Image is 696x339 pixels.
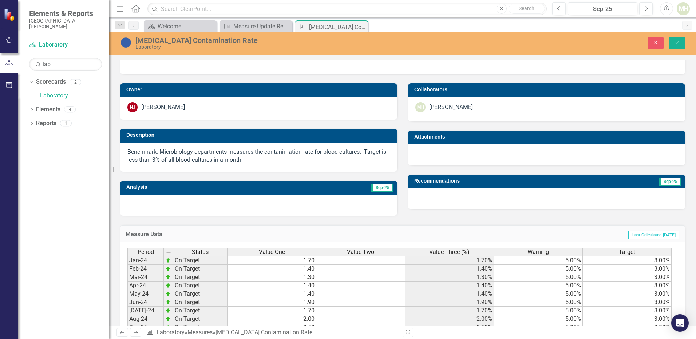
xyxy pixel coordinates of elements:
[173,298,228,307] td: On Target
[60,120,72,127] div: 1
[405,282,494,290] td: 1.40%
[228,307,316,315] td: 1.70
[405,265,494,273] td: 1.40%
[347,249,374,255] span: Value Two
[36,105,60,114] a: Elements
[165,283,171,288] img: zOikAAAAAElFTkSuQmCC
[29,9,102,18] span: Elements & Reports
[141,103,185,112] div: [PERSON_NAME]
[671,314,689,332] div: Open Intercom Messenger
[415,102,426,112] div: MH
[628,231,679,239] span: Last Calculated [DATE]
[147,3,547,15] input: Search ClearPoint...
[165,274,171,280] img: zOikAAAAAElFTkSuQmCC
[583,256,672,265] td: 3.00%
[494,290,583,298] td: 5.00%
[405,298,494,307] td: 1.90%
[405,290,494,298] td: 1.40%
[228,282,316,290] td: 1.40
[126,132,394,138] h3: Description
[494,282,583,290] td: 5.00%
[135,44,437,50] div: Laboratory
[414,178,594,184] h3: Recommendations
[127,323,164,332] td: Sep-24
[429,249,470,255] span: Value Three (%)
[127,102,138,112] div: NJ
[228,323,316,332] td: 0.50
[146,328,397,337] div: » »
[158,22,215,31] div: Welcome
[494,315,583,323] td: 5.00%
[509,4,545,14] button: Search
[583,307,672,315] td: 3.00%
[259,249,285,255] span: Value One
[405,323,494,332] td: 0.50%
[228,290,316,298] td: 1.40
[126,184,256,190] h3: Analysis
[64,107,76,113] div: 4
[677,2,690,15] button: MH
[221,22,290,31] a: Measure Update Report
[309,23,366,32] div: [MEDICAL_DATA] Contamination Rate
[494,265,583,273] td: 5.00%
[36,78,66,86] a: Scorecards
[583,298,672,307] td: 3.00%
[619,249,635,255] span: Target
[146,22,215,31] a: Welcome
[583,265,672,273] td: 3.00%
[429,103,473,112] div: [PERSON_NAME]
[165,308,171,314] img: zOikAAAAAElFTkSuQmCC
[173,323,228,332] td: On Target
[570,5,635,13] div: Sep-25
[583,290,672,298] td: 3.00%
[165,324,171,330] img: zOikAAAAAElFTkSuQmCC
[165,316,171,322] img: zOikAAAAAElFTkSuQmCC
[494,323,583,332] td: 5.00%
[127,273,164,282] td: Mar-24
[494,307,583,315] td: 5.00%
[120,37,132,48] img: No Information
[173,256,228,265] td: On Target
[165,299,171,305] img: zOikAAAAAElFTkSuQmCC
[127,307,164,315] td: [DATE]-24
[173,307,228,315] td: On Target
[228,265,316,273] td: 1.40
[29,18,102,30] small: [GEOGRAPHIC_DATA][PERSON_NAME]
[405,315,494,323] td: 2.00%
[187,329,213,336] a: Measures
[126,231,356,238] h3: Measure Data
[127,290,164,298] td: May-24
[228,298,316,307] td: 1.90
[126,87,394,92] h3: Owner
[414,134,681,140] h3: Attachments
[405,256,494,265] td: 1.70%
[173,315,228,323] td: On Target
[70,79,81,85] div: 2
[371,184,393,192] span: Sep-25
[29,41,102,49] a: Laboratory
[127,282,164,290] td: Apr-24
[127,315,164,323] td: Aug-24
[568,2,637,15] button: Sep-25
[173,290,228,298] td: On Target
[228,273,316,282] td: 1.30
[215,329,312,336] div: [MEDICAL_DATA] Contamination Rate
[173,273,228,282] td: On Target
[519,5,534,11] span: Search
[127,298,164,307] td: Jun-24
[494,298,583,307] td: 5.00%
[165,291,171,297] img: zOikAAAAAElFTkSuQmCC
[127,148,390,165] p: Benchmark: Microbiology departments measures the contanimation rate for blood cultures. Target is...
[29,58,102,71] input: Search Below...
[405,307,494,315] td: 1.70%
[414,87,681,92] h3: Collaborators
[583,282,672,290] td: 3.00%
[40,92,109,100] a: Laboratory
[165,258,171,263] img: zOikAAAAAElFTkSuQmCC
[583,315,672,323] td: 3.00%
[165,266,171,272] img: zOikAAAAAElFTkSuQmCC
[135,36,437,44] div: [MEDICAL_DATA] Contamination Rate
[173,282,228,290] td: On Target
[405,273,494,282] td: 1.30%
